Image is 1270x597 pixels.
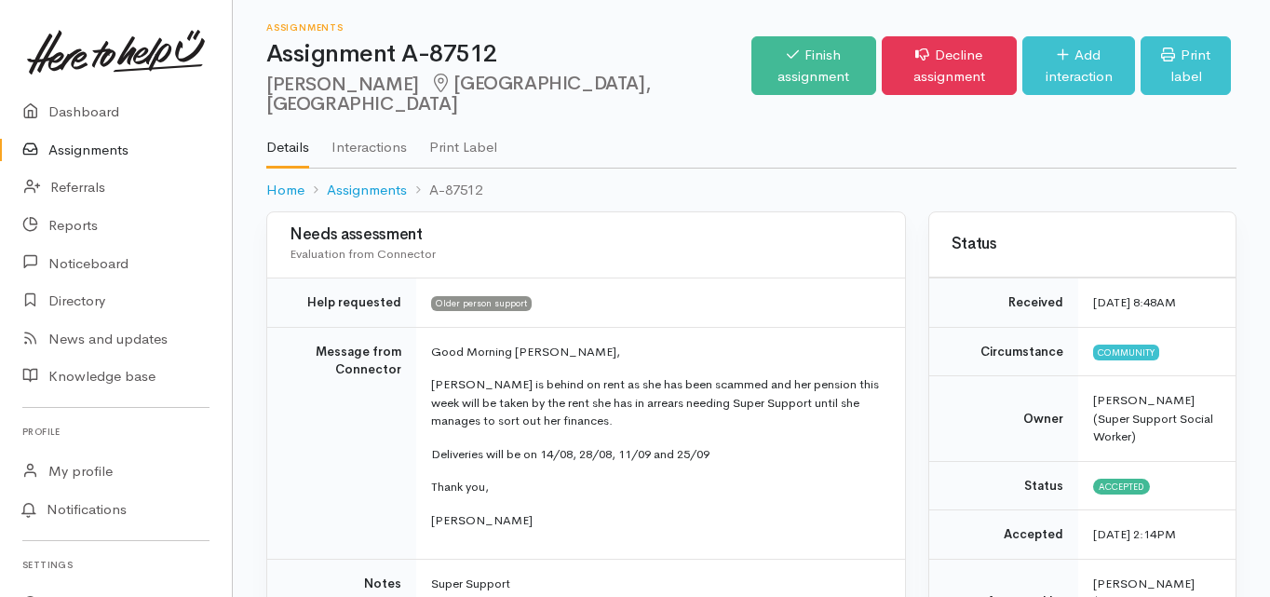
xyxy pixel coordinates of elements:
[952,236,1213,253] h3: Status
[407,180,482,201] li: A-87512
[929,510,1078,560] td: Accepted
[1093,479,1150,494] span: Accepted
[266,22,751,33] h6: Assignments
[327,180,407,201] a: Assignments
[1093,345,1159,360] span: Community
[267,278,416,328] td: Help requested
[266,41,751,68] h1: Assignment A-87512
[266,74,751,115] h2: [PERSON_NAME]
[431,478,883,496] p: Thank you,
[1093,294,1176,310] time: [DATE] 8:48AM
[267,327,416,560] td: Message from Connector
[290,246,436,262] span: Evaluation from Connector
[429,115,497,167] a: Print Label
[266,115,309,169] a: Details
[431,575,883,593] p: Super Support
[1093,392,1213,444] span: [PERSON_NAME] (Super Support Social Worker)
[266,169,1236,212] nav: breadcrumb
[882,36,1017,95] a: Decline assignment
[1141,36,1231,95] a: Print label
[929,461,1078,510] td: Status
[431,296,532,311] span: Older person support
[929,376,1078,462] td: Owner
[929,327,1078,376] td: Circumstance
[22,419,209,444] h6: Profile
[751,36,876,95] a: Finish assignment
[22,552,209,577] h6: Settings
[266,72,650,115] span: [GEOGRAPHIC_DATA], [GEOGRAPHIC_DATA]
[929,278,1078,328] td: Received
[431,375,883,430] p: [PERSON_NAME] is behind on rent as she has been scammed and her pension this week will be taken b...
[331,115,407,167] a: Interactions
[431,445,883,464] p: Deliveries will be on 14/08, 28/08, 11/09 and 25/09
[1093,526,1176,542] time: [DATE] 2:14PM
[1022,36,1136,95] a: Add interaction
[431,511,883,530] p: [PERSON_NAME]
[431,343,883,361] p: Good Morning [PERSON_NAME],
[290,226,883,244] h3: Needs assessment
[266,180,304,201] a: Home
